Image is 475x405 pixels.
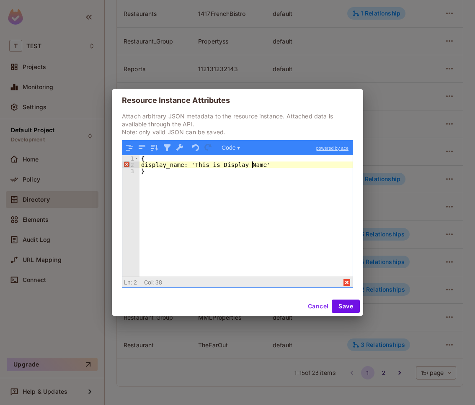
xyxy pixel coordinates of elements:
button: Undo last action (Ctrl+Z) [190,142,201,153]
p: Attach arbitrary JSON metadata to the resource instance. Attached data is available through the A... [122,112,353,136]
button: Code ▾ [219,142,243,153]
span: 2 [134,279,137,286]
button: Filter, sort, or transform contents [162,142,173,153]
a: powered by ace [312,141,353,156]
button: Repair JSON: fix quotes and escape characters, remove comments and JSONP notation, turn JavaScrip... [174,142,185,153]
div: 2 [122,161,139,168]
button: Redo (Ctrl+Shift+Z) [203,142,214,153]
button: Format JSON data, with proper indentation and line feeds (Ctrl+I) [124,142,135,153]
div: 3 [122,168,139,174]
button: Save [332,300,360,313]
button: Compact JSON data, remove all whitespaces (Ctrl+Shift+I) [137,142,147,153]
span: parse error on line 1 [342,277,352,287]
h2: Resource Instance Attributes [112,89,363,112]
button: Cancel [305,300,332,313]
button: Sort contents [149,142,160,153]
span: Ln: [124,279,132,286]
div: 1 [122,155,139,161]
span: Col: [144,279,154,286]
span: 38 [155,279,162,286]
